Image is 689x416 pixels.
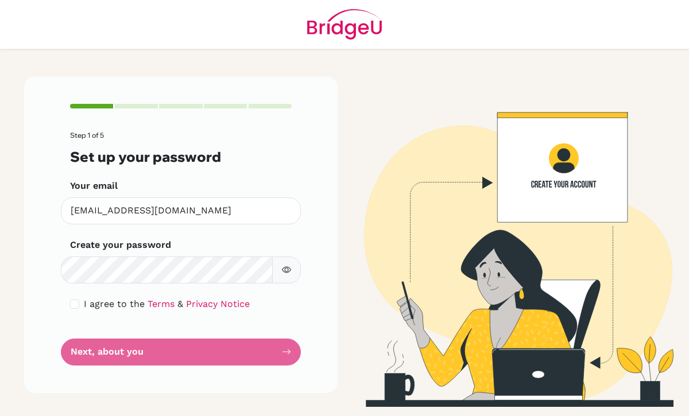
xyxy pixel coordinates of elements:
[84,298,145,309] span: I agree to the
[70,131,104,139] span: Step 1 of 5
[70,179,118,193] label: Your email
[70,238,171,252] label: Create your password
[61,197,301,224] input: Insert your email*
[186,298,250,309] a: Privacy Notice
[70,149,292,165] h3: Set up your password
[148,298,175,309] a: Terms
[177,298,183,309] span: &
